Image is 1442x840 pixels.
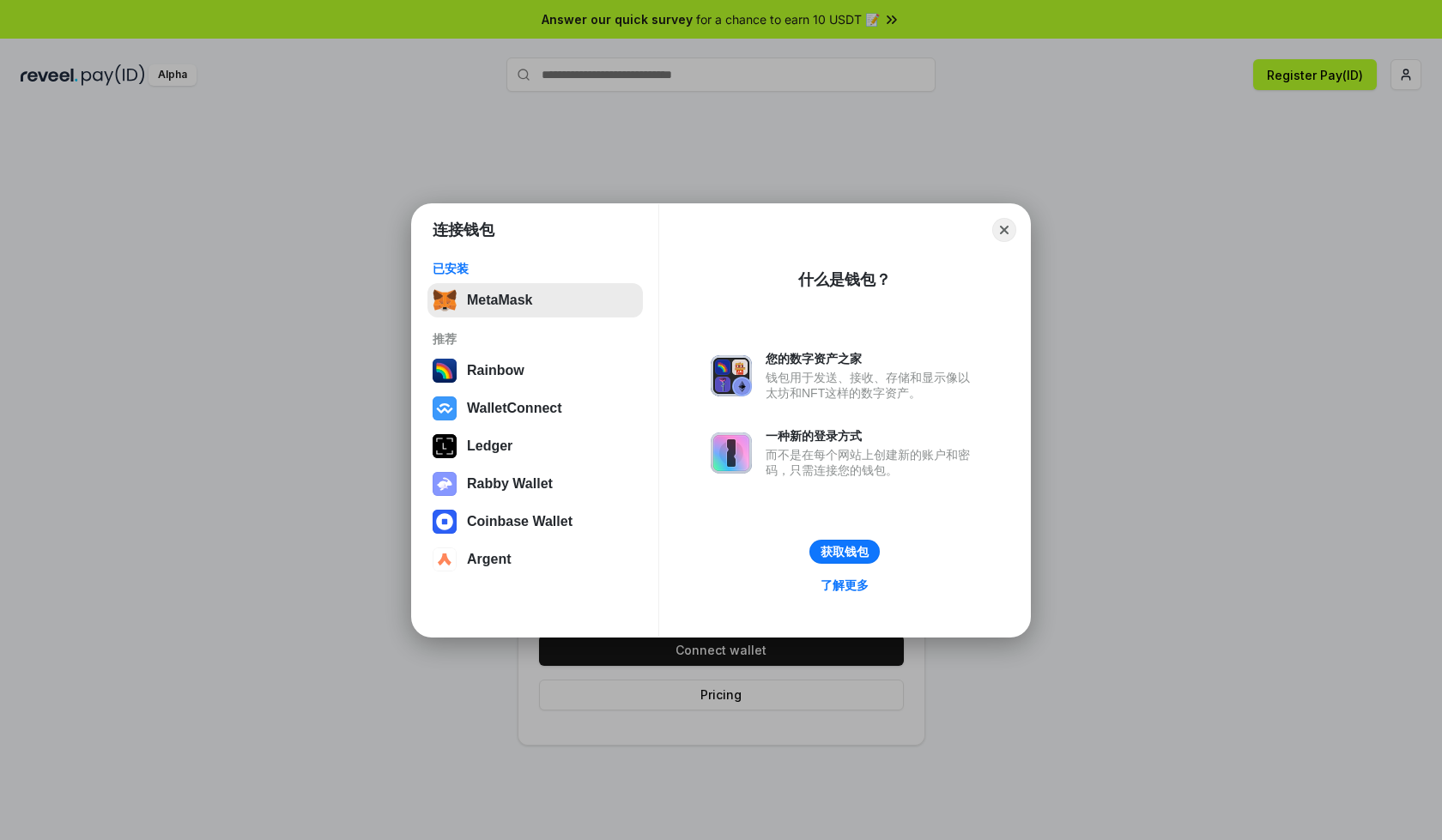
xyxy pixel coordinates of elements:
[821,544,869,559] div: 获取钱包
[427,283,643,317] button: MetaMask
[766,351,978,366] div: 您的数字资产之家
[433,288,457,312] img: svg+xml,%3Csvg%20fill%3D%22none%22%20height%3D%2233%22%20viewBox%3D%220%200%2035%2033%22%20width%...
[711,432,752,474] img: svg+xml,%3Csvg%20xmlns%3D%22http%3A%2F%2Fwww.w3.org%2F2000%2Fsvg%22%20fill%3D%22none%22%20viewBox...
[433,220,494,240] h1: 连接钱包
[992,218,1016,242] button: Close
[809,540,880,564] button: 获取钱包
[433,359,457,383] img: svg+xml,%3Csvg%20width%3D%22120%22%20height%3D%22120%22%20viewBox%3D%220%200%20120%20120%22%20fil...
[433,547,457,571] img: svg+xml,%3Csvg%20width%3D%2228%22%20height%3D%2228%22%20viewBox%3D%220%200%2028%2028%22%20fill%3D...
[427,354,643,388] button: Rainbow
[821,577,869,593] div: 了解更多
[467,552,512,567] div: Argent
[766,447,978,478] div: 而不是在每个网站上创建新的账户和密码，只需连接您的钱包。
[467,476,553,492] div: Rabby Wallet
[433,331,638,347] div: 推荐
[433,261,638,276] div: 已安装
[766,428,978,444] div: 一种新的登录方式
[433,510,457,534] img: svg+xml,%3Csvg%20width%3D%2228%22%20height%3D%2228%22%20viewBox%3D%220%200%2028%2028%22%20fill%3D...
[433,396,457,420] img: svg+xml,%3Csvg%20width%3D%2228%22%20height%3D%2228%22%20viewBox%3D%220%200%2028%2028%22%20fill%3D...
[433,472,457,496] img: svg+xml,%3Csvg%20xmlns%3D%22http%3A%2F%2Fwww.w3.org%2F2000%2Fsvg%22%20fill%3D%22none%22%20viewBox...
[711,355,752,396] img: svg+xml,%3Csvg%20xmlns%3D%22http%3A%2F%2Fwww.w3.org%2F2000%2Fsvg%22%20fill%3D%22none%22%20viewBox...
[467,401,562,416] div: WalletConnect
[427,391,643,426] button: WalletConnect
[766,370,978,401] div: 钱包用于发送、接收、存储和显示像以太坊和NFT这样的数字资产。
[467,438,512,454] div: Ledger
[427,429,643,463] button: Ledger
[467,363,524,378] div: Rainbow
[810,574,879,596] a: 了解更多
[433,434,457,458] img: svg+xml,%3Csvg%20xmlns%3D%22http%3A%2F%2Fwww.w3.org%2F2000%2Fsvg%22%20width%3D%2228%22%20height%3...
[427,467,643,501] button: Rabby Wallet
[427,542,643,577] button: Argent
[427,505,643,539] button: Coinbase Wallet
[798,269,891,290] div: 什么是钱包？
[467,293,532,308] div: MetaMask
[467,514,573,529] div: Coinbase Wallet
